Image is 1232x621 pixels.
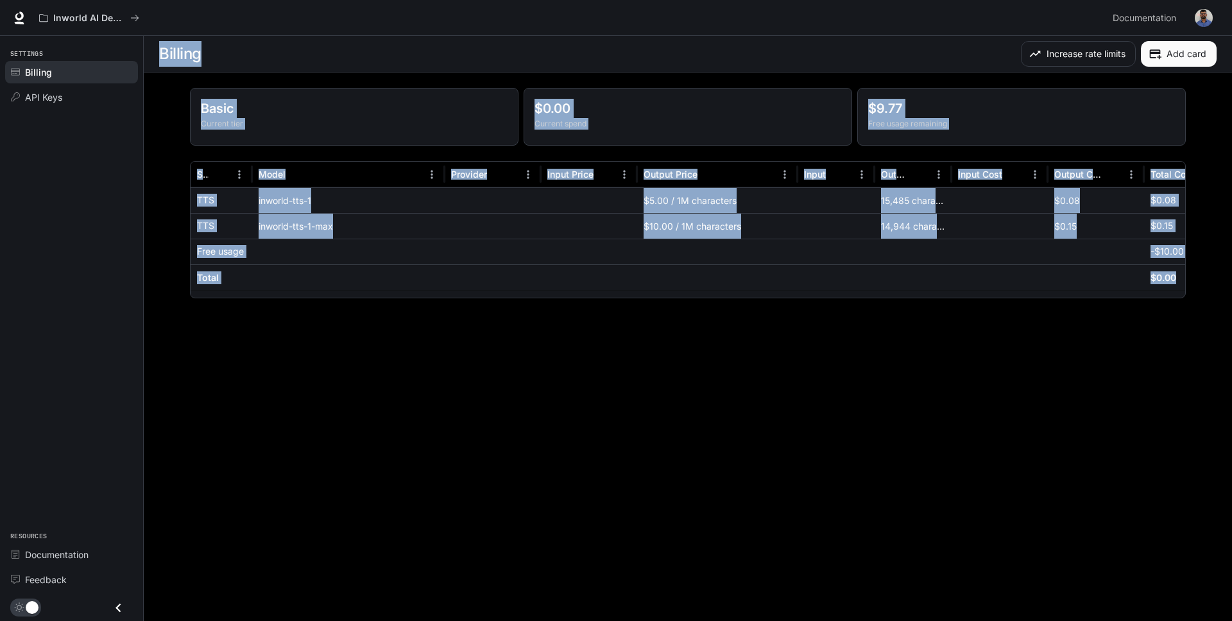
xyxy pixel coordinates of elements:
p: $0.08 [1151,194,1176,207]
div: Total Cost [1151,169,1194,180]
button: All workspaces [33,5,145,31]
p: Inworld AI Demos [53,13,125,24]
p: Basic [201,99,508,118]
p: -$10.00 [1151,245,1184,258]
p: $9.77 [868,99,1175,118]
button: User avatar [1191,5,1217,31]
div: inworld-tts-1-max [252,213,445,239]
button: Close drawer [104,595,133,621]
div: 14,944 characters [875,213,952,239]
div: Output [881,169,909,180]
button: Sort [699,165,718,184]
h6: $0.00 [1151,271,1176,284]
p: $0.15 [1151,219,1173,232]
p: Free usage [197,245,244,258]
a: Feedback [5,568,138,591]
span: Documentation [25,548,89,561]
a: Documentation [5,543,138,566]
div: Provider [451,169,487,180]
p: Current tier [201,118,508,130]
button: Menu [1122,165,1141,184]
button: Increase rate limits [1021,41,1136,67]
button: Sort [910,165,929,184]
button: Menu [422,165,441,184]
div: $10.00 / 1M characters [637,213,798,239]
button: Sort [488,165,508,184]
button: Sort [210,165,230,184]
div: 15,485 characters [875,187,952,213]
button: Menu [1025,165,1045,184]
span: Dark mode toggle [26,600,38,614]
div: $0.08 [1048,187,1144,213]
p: TTS [197,194,214,207]
div: Output Price [644,169,697,180]
p: TTS [197,219,214,232]
h6: Total [197,271,219,284]
span: API Keys [25,90,62,104]
a: API Keys [5,86,138,108]
button: Sort [1102,165,1122,184]
span: Billing [25,65,52,79]
h1: Billing [159,41,201,67]
button: Sort [287,165,306,184]
button: Menu [230,165,249,184]
button: Sort [1004,165,1023,184]
div: $0.15 [1048,213,1144,239]
button: Menu [615,165,634,184]
a: Documentation [1108,5,1186,31]
button: Sort [595,165,614,184]
div: Output Cost [1054,169,1101,180]
a: Billing [5,61,138,83]
p: $0.00 [535,99,841,118]
button: Menu [852,165,871,184]
span: Feedback [25,573,67,586]
button: Sort [827,165,846,184]
div: Input Cost [958,169,1002,180]
p: Current spend [535,118,841,130]
button: Add card [1141,41,1217,67]
div: $5.00 / 1M characters [637,187,798,213]
span: Documentation [1113,10,1176,26]
div: Input [804,169,826,180]
button: Menu [929,165,948,184]
div: Model [259,169,286,180]
div: Input Price [547,169,594,180]
img: User avatar [1195,9,1213,27]
div: Service [197,169,209,180]
button: Menu [518,165,538,184]
p: Free usage remaining [868,118,1175,130]
button: Menu [775,165,794,184]
div: inworld-tts-1 [252,187,445,213]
